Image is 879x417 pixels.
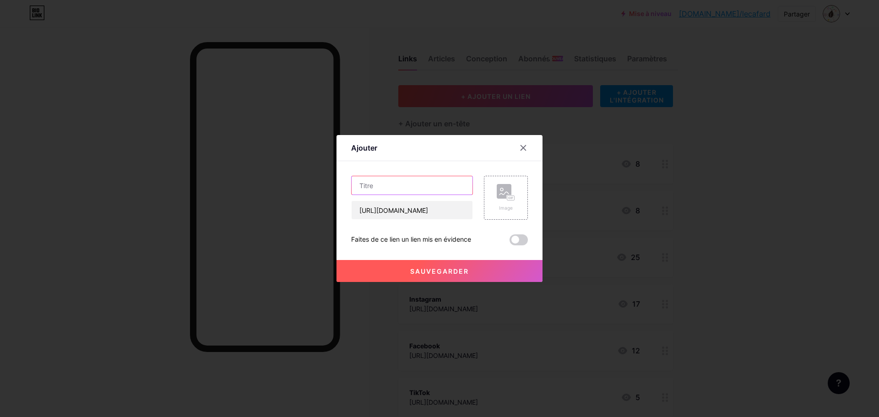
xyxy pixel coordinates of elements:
font: Image [499,205,513,211]
font: Faites de ce lien un lien mis en évidence [351,235,471,243]
font: Ajouter [351,143,377,152]
font: Sauvegarder [410,267,469,275]
input: URL [352,201,472,219]
input: Titre [352,176,472,195]
button: Sauvegarder [336,260,543,282]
